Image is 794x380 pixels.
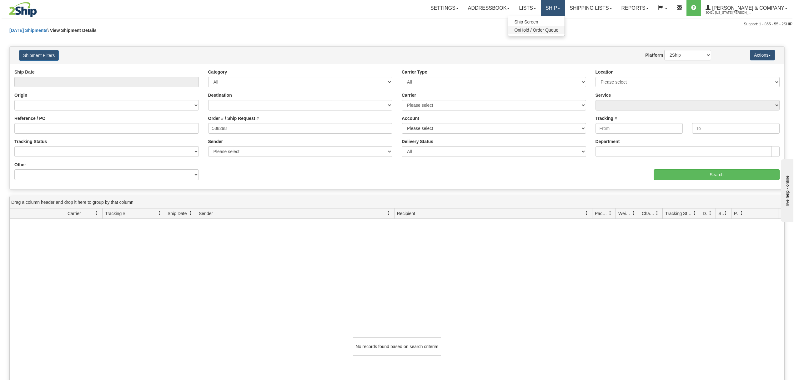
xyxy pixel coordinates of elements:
a: Recipient filter column settings [581,208,592,218]
span: Carrier [68,210,81,217]
span: Weight [618,210,631,217]
span: Pickup Status [734,210,739,217]
label: Carrier Type [402,69,427,75]
button: Shipment Filters [19,50,59,61]
a: Charge filter column settings [652,208,662,218]
input: Search [654,169,780,180]
label: Other [14,162,26,168]
iframe: chat widget [780,158,793,222]
label: Origin [14,92,27,98]
a: Reports [617,0,653,16]
label: Platform [645,52,663,58]
label: Category [208,69,227,75]
div: live help - online [5,5,58,10]
a: Packages filter column settings [605,208,616,218]
a: Delivery Status filter column settings [705,208,716,218]
label: Sender [208,138,223,145]
a: Carrier filter column settings [92,208,102,218]
a: Tracking Status filter column settings [689,208,700,218]
span: Ship Date [168,210,187,217]
a: Weight filter column settings [628,208,639,218]
span: Charge [642,210,655,217]
label: Department [595,138,620,145]
a: Tracking # filter column settings [154,208,165,218]
img: logo3042.jpg [2,2,44,18]
a: Settings [426,0,463,16]
label: Service [595,92,611,98]
label: Ship Date [14,69,35,75]
label: Location [595,69,614,75]
input: From [595,123,683,134]
span: [PERSON_NAME] & Company [711,5,784,11]
div: Support: 1 - 855 - 55 - 2SHIP [2,22,792,27]
span: Delivery Status [703,210,708,217]
button: Actions [750,50,775,60]
a: Shipping lists [565,0,616,16]
a: Ship Screen [508,18,565,26]
span: \ View Shipment Details [48,28,97,33]
a: [PERSON_NAME] & Company 3042 / [US_STATE][PERSON_NAME] [701,0,792,16]
a: Lists [514,0,540,16]
span: Recipient [397,210,415,217]
label: Account [402,115,419,121]
a: Pickup Status filter column settings [736,208,747,218]
span: Ship Screen [514,19,538,24]
div: No records found based on search criteria! [353,337,441,356]
span: 3042 / [US_STATE][PERSON_NAME] [706,10,752,16]
label: Destination [208,92,232,98]
span: Tracking # [105,210,125,217]
a: Sender filter column settings [384,208,394,218]
div: grid grouping header [10,196,784,208]
a: Ship Date filter column settings [185,208,196,218]
span: Shipment Issues [718,210,724,217]
label: Reference / PO [14,115,46,121]
a: Ship [541,0,565,16]
a: OnHold / Order Queue [508,26,565,34]
label: Tracking Status [14,138,47,145]
input: To [692,123,780,134]
span: Sender [199,210,213,217]
label: Delivery Status [402,138,433,145]
label: Order # / Ship Request # [208,115,259,121]
label: Tracking # [595,115,617,121]
a: Addressbook [463,0,515,16]
span: Packages [595,210,608,217]
a: [DATE] Shipments [9,28,48,33]
label: Carrier [402,92,416,98]
a: Shipment Issues filter column settings [721,208,731,218]
span: OnHold / Order Queue [514,28,558,33]
span: Tracking Status [665,210,692,217]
